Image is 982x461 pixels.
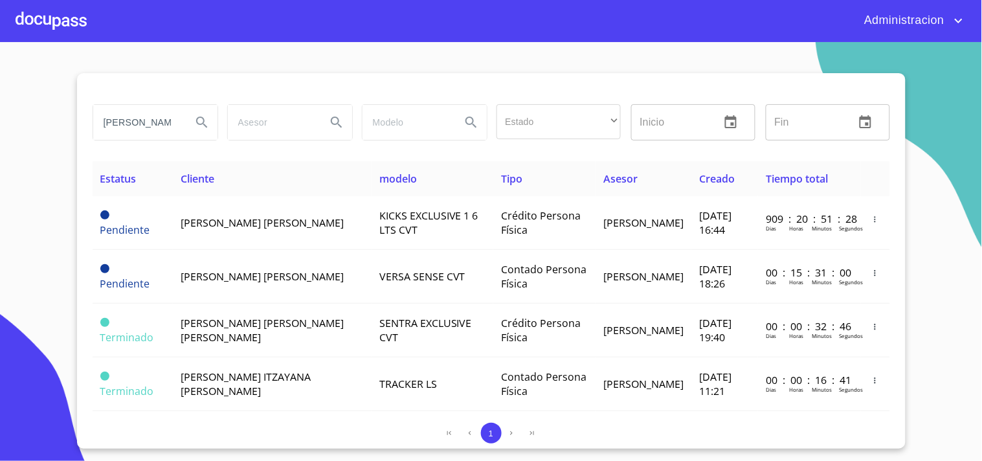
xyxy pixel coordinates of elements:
p: Minutos [812,332,832,339]
span: [DATE] 19:40 [699,316,731,344]
span: Asesor [603,172,638,186]
span: Terminado [100,318,109,327]
span: SENTRA EXCLUSIVE CVT [379,316,472,344]
span: Estatus [100,172,137,186]
p: Horas [789,225,803,232]
span: Pendiente [100,264,109,273]
span: Terminado [100,384,154,398]
p: Dias [766,386,776,393]
button: Search [186,107,218,138]
span: Tiempo total [766,172,828,186]
span: modelo [379,172,417,186]
p: Segundos [839,386,863,393]
p: Horas [789,386,803,393]
span: TRACKER LS [379,377,437,391]
span: [PERSON_NAME] ITZAYANA [PERSON_NAME] [181,370,311,398]
span: Tipo [501,172,522,186]
span: Pendiente [100,276,150,291]
span: [PERSON_NAME] [603,269,684,284]
span: Administracion [854,10,951,31]
span: VERSA SENSE CVT [379,269,465,284]
p: Dias [766,225,776,232]
span: Pendiente [100,210,109,219]
p: 909 : 20 : 51 : 28 [766,212,853,226]
div: ​ [497,104,621,139]
span: Creado [699,172,735,186]
span: [DATE] 16:44 [699,208,731,237]
p: Segundos [839,225,863,232]
span: Crédito Persona Física [501,208,581,237]
span: [PERSON_NAME] [603,377,684,391]
span: Terminado [100,372,109,381]
button: 1 [481,423,502,444]
p: Minutos [812,225,832,232]
p: Dias [766,278,776,286]
span: [PERSON_NAME] [PERSON_NAME] [181,216,344,230]
p: Minutos [812,386,832,393]
span: Cliente [181,172,214,186]
span: Crédito Persona Física [501,316,581,344]
p: 00 : 00 : 32 : 46 [766,319,853,333]
p: Segundos [839,278,863,286]
p: Horas [789,332,803,339]
input: search [363,105,451,140]
button: Search [456,107,487,138]
input: search [93,105,181,140]
p: Segundos [839,332,863,339]
button: Search [321,107,352,138]
span: [PERSON_NAME] [603,323,684,337]
p: 00 : 00 : 16 : 41 [766,373,853,387]
p: Horas [789,278,803,286]
button: account of current user [854,10,966,31]
span: Pendiente [100,223,150,237]
span: KICKS EXCLUSIVE 1 6 LTS CVT [379,208,478,237]
span: Contado Persona Física [501,262,586,291]
span: Terminado [100,330,154,344]
span: [DATE] 11:21 [699,370,731,398]
span: [PERSON_NAME] [603,216,684,230]
p: 00 : 15 : 31 : 00 [766,265,853,280]
span: [PERSON_NAME] [PERSON_NAME] [181,269,344,284]
p: Dias [766,332,776,339]
span: 1 [489,429,493,438]
span: Contado Persona Física [501,370,586,398]
span: [PERSON_NAME] [PERSON_NAME] [PERSON_NAME] [181,316,344,344]
span: [DATE] 18:26 [699,262,731,291]
p: Minutos [812,278,832,286]
input: search [228,105,316,140]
